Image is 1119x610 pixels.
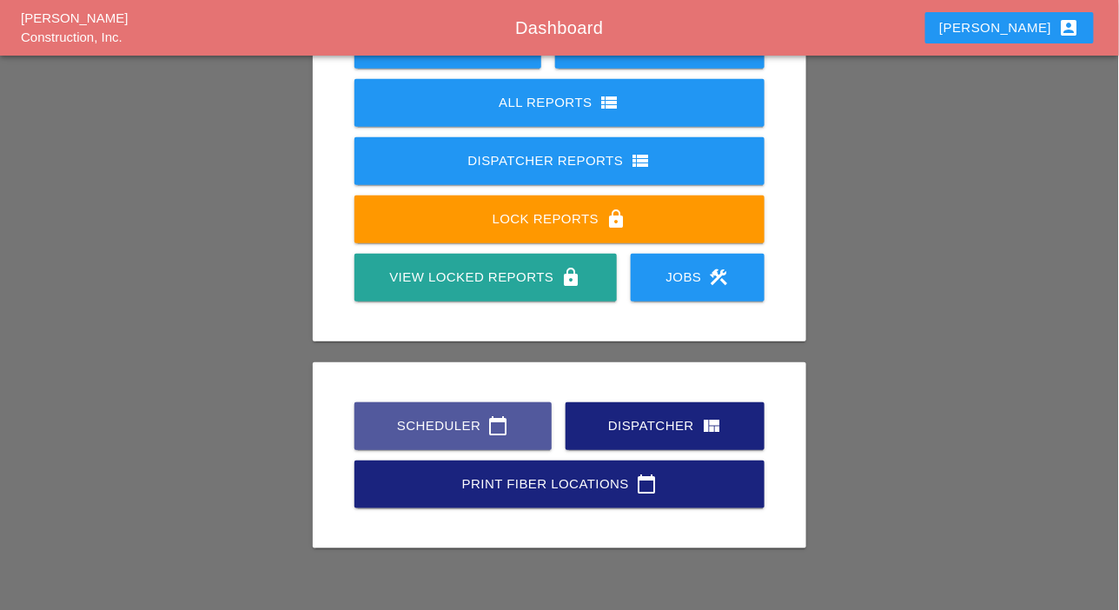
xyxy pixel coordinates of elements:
[709,267,730,288] i: construction
[382,92,738,113] div: All Reports
[515,18,603,37] span: Dashboard
[382,474,738,494] div: Print Fiber Locations
[593,415,737,436] div: Dispatcher
[659,267,737,288] div: Jobs
[630,150,651,171] i: view_list
[354,402,552,450] a: Scheduler
[354,254,617,302] a: View Locked Reports
[488,415,509,436] i: calendar_today
[382,209,738,229] div: Lock Reports
[354,196,765,243] a: Lock Reports
[354,461,765,508] a: Print Fiber Locations
[939,17,1079,38] div: [PERSON_NAME]
[636,474,657,494] i: calendar_today
[21,10,128,45] a: [PERSON_NAME] Construction, Inc.
[701,415,722,436] i: view_quilt
[382,267,589,288] div: View Locked Reports
[382,150,738,171] div: Dispatcher Reports
[1059,17,1080,38] i: account_box
[566,402,765,450] a: Dispatcher
[599,92,620,113] i: view_list
[354,137,765,185] a: Dispatcher Reports
[382,415,524,436] div: Scheduler
[631,254,765,302] a: Jobs
[925,12,1093,43] button: [PERSON_NAME]
[606,209,626,229] i: lock
[561,267,582,288] i: lock
[354,79,765,127] a: All Reports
